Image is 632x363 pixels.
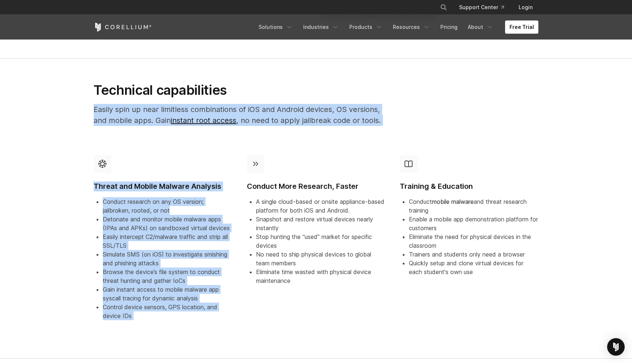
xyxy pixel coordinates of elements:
li: Eliminate time wasted with physical device maintenance [256,267,385,285]
a: About [463,20,498,34]
a: instant root access [171,116,236,125]
li: No need to ship physical devices to global team members [256,250,385,267]
span: Detonate and monitor mobile malware apps (IPAs and APKs) on sandboxed virtual devices [103,216,230,232]
h2: Technical capabilities [94,82,385,98]
li: A single cloud-based or onsite appliance-based platform for both iOS and Android. [256,197,385,215]
span: Control device sensors, GPS location, and device IDs [103,303,217,319]
span: Easily intercept C2/malware traffic and strip all SSL/TLS [103,233,228,249]
span: Browse the device’s file system to conduct threat hunting and gather IoCs [103,268,220,284]
h4: Conduct More Research, Faster [247,181,385,191]
span: Gain instant access to mobile malware app syscall tracing for dynamic analysis [103,286,219,302]
li: Enable a mobile app demonstration platform for customers [409,215,538,232]
a: Industries [299,20,343,34]
p: Easily spin up near limitless combinations of iOS and Android devices, OS versions, and mobile ap... [94,104,385,126]
h4: Training & Education [400,181,538,191]
a: Support Center [453,1,510,14]
div: Open Intercom Messenger [607,338,625,356]
span: Simulate SMS (on iOS) to investigate smishing and phishing attacks [103,251,227,267]
a: Pricing [436,20,462,34]
li: Conduct and threat research training [409,197,538,215]
a: Login [513,1,538,14]
h4: Threat and Mobile Malware Analysis [94,181,232,191]
li: Eliminate the need for physical devices in the classroom [409,232,538,250]
li: Quickly setup and clone virtual devices for each student's own use [409,259,538,276]
a: Resources [388,20,434,34]
a: Solutions [254,20,297,34]
a: Corellium Home [94,23,152,31]
span: Conduct research on any OS version; jailbroken, rooted, or not [103,198,204,214]
div: Navigation Menu [254,20,538,34]
div: Navigation Menu [431,1,538,14]
a: Products [345,20,387,34]
a: mobile malware [432,198,474,205]
li: Stop hunting the “used” market for specific devices [256,232,385,250]
a: Free Trial [505,20,538,34]
button: Search [437,1,450,14]
li: Snapshot and restore virtual devices nearly instantly [256,215,385,232]
li: Trainers and students only need a browser [409,250,538,259]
